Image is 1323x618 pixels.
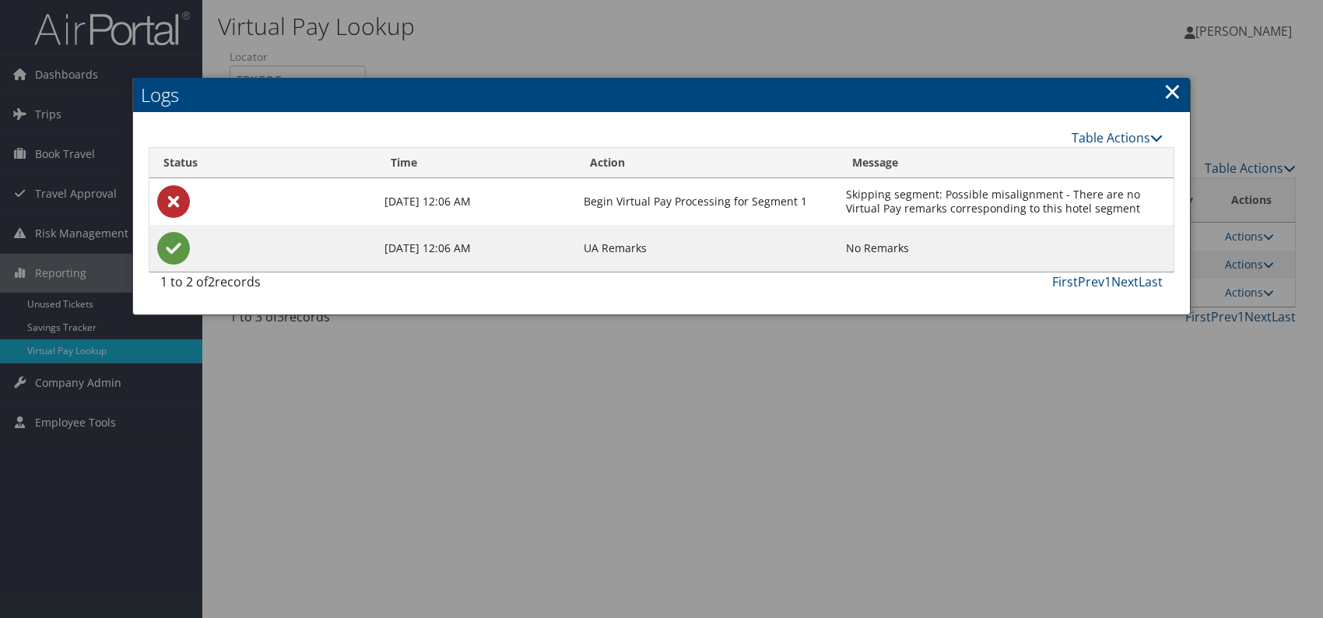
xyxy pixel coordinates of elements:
td: No Remarks [838,225,1174,272]
td: [DATE] 12:06 AM [377,225,576,272]
h2: Logs [133,78,1190,112]
th: Action: activate to sort column ascending [576,148,837,178]
td: [DATE] 12:06 AM [377,178,576,225]
a: Next [1111,273,1139,290]
a: Table Actions [1072,129,1163,146]
span: 2 [208,273,215,290]
a: Close [1163,75,1181,107]
a: Last [1139,273,1163,290]
td: Begin Virtual Pay Processing for Segment 1 [576,178,837,225]
div: 1 to 2 of records [160,272,394,299]
td: UA Remarks [576,225,837,272]
td: Skipping segment: Possible misalignment - There are no Virtual Pay remarks corresponding to this ... [838,178,1174,225]
th: Time: activate to sort column ascending [377,148,576,178]
a: First [1052,273,1078,290]
th: Status: activate to sort column ascending [149,148,377,178]
a: Prev [1078,273,1104,290]
th: Message: activate to sort column ascending [838,148,1174,178]
a: 1 [1104,273,1111,290]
